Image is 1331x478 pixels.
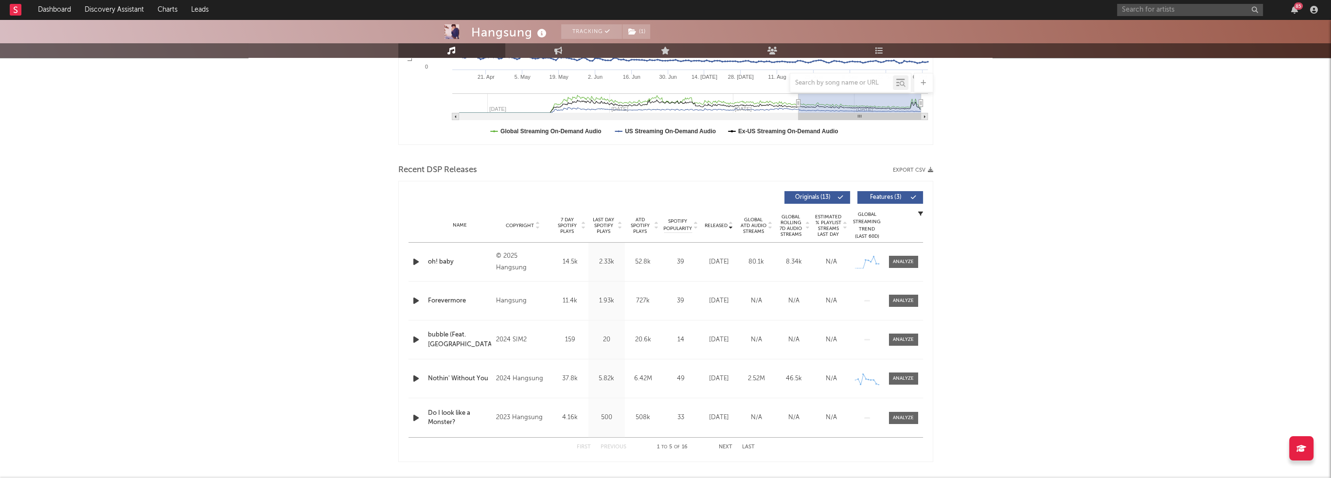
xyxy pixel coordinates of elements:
div: 2024 Hangsung [496,373,549,385]
span: Originals ( 13 ) [791,195,835,200]
div: N/A [815,257,848,267]
a: bubble (Feat. [GEOGRAPHIC_DATA]) [428,330,492,349]
div: 8.34k [778,257,810,267]
span: Last Day Spotify Plays [591,217,617,234]
text: 0 [425,64,427,70]
div: Name [428,222,492,229]
input: Search by song name or URL [790,79,893,87]
button: Last [742,444,755,450]
div: 20 [591,335,622,345]
div: [DATE] [703,374,735,384]
div: N/A [815,374,848,384]
div: 2023 Hangsung [496,412,549,424]
div: 2.52M [740,374,773,384]
div: 159 [554,335,586,345]
div: N/A [815,335,848,345]
div: 508k [627,413,659,423]
input: Search for artists [1117,4,1263,16]
span: Estimated % Playlist Streams Last Day [815,214,842,237]
span: Global ATD Audio Streams [740,217,767,234]
div: 14.5k [554,257,586,267]
div: [DATE] [703,335,735,345]
div: 37.8k [554,374,586,384]
div: N/A [740,335,773,345]
div: [DATE] [703,257,735,267]
div: N/A [740,296,773,306]
div: © 2025 Hangsung [496,250,549,274]
a: Nothin' Without You [428,374,492,384]
div: 46.5k [778,374,810,384]
button: Previous [601,444,626,450]
span: Spotify Popularity [663,218,692,232]
div: 6.42M [627,374,659,384]
div: Hangsung [496,295,549,307]
div: 1 5 16 [646,442,699,453]
span: of [674,445,680,449]
span: ATD Spotify Plays [627,217,653,234]
div: Global Streaming Trend (Last 60D) [852,211,882,240]
text: Global Streaming On-Demand Audio [500,128,602,135]
div: N/A [778,413,810,423]
span: Features ( 3 ) [864,195,908,200]
a: Do I look like a Monster? [428,408,492,427]
div: N/A [740,413,773,423]
button: (1) [622,24,650,39]
span: to [661,445,667,449]
div: 39 [664,257,698,267]
div: 11.4k [554,296,586,306]
div: 1.93k [591,296,622,306]
span: Global Rolling 7D Audio Streams [778,214,804,237]
div: [DATE] [703,296,735,306]
button: First [577,444,591,450]
button: Features(3) [857,191,923,204]
text: US Streaming On-Demand Audio [625,128,716,135]
div: 5.82k [591,374,622,384]
div: 2.33k [591,257,622,267]
div: 2024 SIM2 [496,334,549,346]
span: Recent DSP Releases [398,164,477,176]
a: Forevermore [428,296,492,306]
div: 727k [627,296,659,306]
button: Next [719,444,732,450]
span: Copyright [506,223,534,229]
div: 52.8k [627,257,659,267]
text: Ex-US Streaming On-Demand Audio [738,128,838,135]
button: Originals(13) [784,191,850,204]
div: 49 [664,374,698,384]
div: N/A [778,296,810,306]
div: N/A [778,335,810,345]
button: Export CSV [893,167,933,173]
div: Hangsung [471,24,549,40]
div: 33 [664,413,698,423]
span: Released [705,223,728,229]
button: 85 [1291,6,1298,14]
div: 80.1k [740,257,773,267]
a: oh! baby [428,257,492,267]
div: 14 [664,335,698,345]
div: 500 [591,413,622,423]
div: 85 [1294,2,1303,10]
div: N/A [815,296,848,306]
div: N/A [815,413,848,423]
button: Tracking [561,24,622,39]
div: 4.16k [554,413,586,423]
div: 20.6k [627,335,659,345]
div: 39 [664,296,698,306]
div: [DATE] [703,413,735,423]
span: ( 1 ) [622,24,651,39]
span: 7 Day Spotify Plays [554,217,580,234]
